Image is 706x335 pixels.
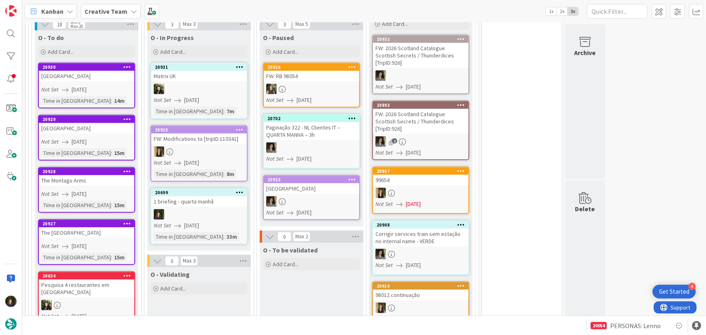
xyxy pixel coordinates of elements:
[154,146,164,157] img: SP
[39,300,134,310] div: BC
[689,283,696,290] div: 4
[377,222,469,228] div: 20908
[154,222,171,229] i: Not Set
[72,242,87,250] span: [DATE]
[223,170,225,178] span: :
[223,232,225,241] span: :
[41,148,111,157] div: Time in [GEOGRAPHIC_DATA]
[154,209,164,220] img: MC
[653,285,696,299] div: Open Get Started checklist, remaining modules: 4
[17,1,37,11] span: Support
[373,229,469,246] div: Corrigir services train sem estação no internal name - VERDE
[38,115,135,161] a: 20929[GEOGRAPHIC_DATA]Not Set[DATE]Time in [GEOGRAPHIC_DATA]:15m
[591,322,607,329] div: 20054
[154,96,171,104] i: Not Set
[151,34,194,42] span: O - In Progress
[39,71,134,81] div: [GEOGRAPHIC_DATA]
[42,64,134,70] div: 20930
[151,63,248,119] a: 20931Matrix UKBCNot Set[DATE]Time in [GEOGRAPHIC_DATA]:7m
[39,116,134,123] div: 20929
[263,114,360,169] a: 20702Paginação 322 - NL Clientes IT – QUARTA MANHA – 3hMSNot Set[DATE]
[575,48,596,57] div: Archive
[223,107,225,116] span: :
[151,126,247,134] div: 20925
[267,177,359,182] div: 20923
[151,64,247,81] div: 20931Matrix UK
[41,253,111,262] div: Time in [GEOGRAPHIC_DATA]
[183,22,195,26] div: Max 3
[373,303,469,313] div: SP
[375,261,393,269] i: Not Set
[266,96,284,104] i: Not Set
[375,303,386,313] img: SP
[373,290,469,300] div: 98012 continuação
[659,288,689,296] div: Get Started
[266,155,284,162] i: Not Set
[41,6,64,16] span: Kanban
[112,96,127,105] div: 14m
[151,64,247,71] div: 20931
[297,96,312,104] span: [DATE]
[151,84,247,94] div: BC
[154,107,223,116] div: Time in [GEOGRAPHIC_DATA]
[587,4,648,19] input: Quick Filter...
[264,122,359,140] div: Paginação 322 - NL Clientes IT – QUARTA MANHA – 3h
[85,7,127,15] b: Creative Team
[38,271,135,335] a: 20634Pesquisa 4 restaurantes em [GEOGRAPHIC_DATA]BCNot Set[DATE]
[382,20,408,28] span: Add Card...
[373,102,469,109] div: 20893
[373,221,469,246] div: 20908Corrigir services train sem estação no internal name - VERDE
[266,142,277,153] img: MS
[165,19,179,29] span: 3
[151,196,247,207] div: 1 briefing - quarta manhã
[112,148,127,157] div: 15m
[39,220,134,227] div: 20927
[225,232,239,241] div: 33m
[373,136,469,147] div: MS
[39,227,134,238] div: The [GEOGRAPHIC_DATA]
[39,168,134,175] div: 20928
[38,219,135,265] a: 20927The [GEOGRAPHIC_DATA]Not Set[DATE]Time in [GEOGRAPHIC_DATA]:15m
[72,190,87,198] span: [DATE]
[39,175,134,186] div: The Montagu Arms
[373,43,469,68] div: FW: 2026 Scotland Catalogue Scottish Secrets / Thunderdices [TripID:926]
[38,63,135,108] a: 20930[GEOGRAPHIC_DATA]Not Set[DATE]Time in [GEOGRAPHIC_DATA]:14m
[70,24,83,28] div: Max 20
[151,209,247,220] div: MC
[264,71,359,81] div: FW: RB 98054
[377,168,469,174] div: 20867
[39,123,134,134] div: [GEOGRAPHIC_DATA]
[112,253,127,262] div: 15m
[373,282,469,290] div: 20916
[373,175,469,185] div: 99654
[151,189,247,207] div: 206991 briefing - quarta manhã
[372,282,469,319] a: 2091698012 continuaçãoSP
[278,232,291,242] span: 0
[392,138,397,144] span: 2
[264,196,359,207] div: MS
[155,127,247,133] div: 20925
[39,272,134,280] div: 20634
[373,102,469,134] div: 20893FW: 2026 Scotland Catalogue Scottish Secrets / Thunderdices [TripID:926]
[375,136,386,147] img: MS
[267,64,359,70] div: 20926
[375,149,393,156] i: Not Set
[155,64,247,70] div: 20931
[41,300,52,310] img: BC
[151,270,190,278] span: O - Validating
[546,7,557,15] span: 1x
[39,280,134,297] div: Pesquisa 4 restaurantes em [GEOGRAPHIC_DATA]
[39,116,134,134] div: 20929[GEOGRAPHIC_DATA]
[151,189,247,196] div: 20699
[41,312,59,320] i: Not Set
[225,170,236,178] div: 8m
[297,155,312,163] span: [DATE]
[41,138,59,145] i: Not Set
[38,167,135,213] a: 20928The Montagu ArmsNot Set[DATE]Time in [GEOGRAPHIC_DATA]:15m
[42,273,134,279] div: 20634
[557,7,568,15] span: 2x
[375,249,386,259] img: MS
[5,5,17,17] img: Visit kanbanzone.com
[151,126,247,144] div: 20925FW: Modifications to [tripID:110341]
[39,272,134,297] div: 20634Pesquisa 4 restaurantes em [GEOGRAPHIC_DATA]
